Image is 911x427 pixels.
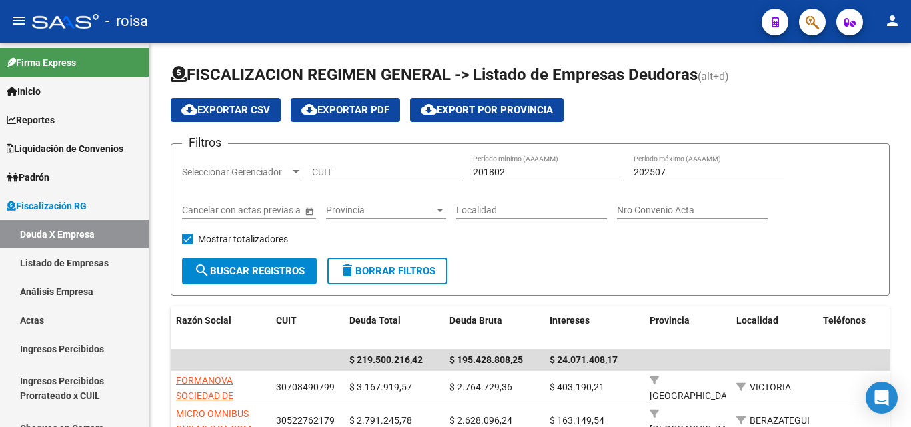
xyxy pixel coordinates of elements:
[410,98,564,122] button: Export por Provincia
[421,101,437,117] mat-icon: cloud_download
[349,315,401,326] span: Deuda Total
[884,13,900,29] mat-icon: person
[750,382,791,392] span: VICTORIA
[7,199,87,213] span: Fiscalización RG
[650,315,690,326] span: Provincia
[736,315,778,326] span: Localidad
[182,167,290,178] span: Seleccionar Gerenciador
[276,315,297,326] span: CUIT
[650,390,740,401] span: [GEOGRAPHIC_DATA]
[344,306,444,350] datatable-header-cell: Deuda Total
[276,382,335,392] span: 30708490799
[750,415,810,426] span: BERAZATEGUI
[339,262,355,278] mat-icon: delete
[7,170,49,185] span: Padrón
[176,315,231,326] span: Razón Social
[866,382,898,414] div: Open Intercom Messenger
[544,306,644,350] datatable-header-cell: Intereses
[181,101,197,117] mat-icon: cloud_download
[291,98,400,122] button: Exportar PDF
[449,415,512,426] span: $ 2.628.096,24
[550,315,590,326] span: Intereses
[171,306,271,350] datatable-header-cell: Razón Social
[301,101,317,117] mat-icon: cloud_download
[7,84,41,99] span: Inicio
[182,258,317,284] button: Buscar Registros
[550,382,604,392] span: $ 403.190,21
[449,382,512,392] span: $ 2.764.729,36
[171,65,698,84] span: FISCALIZACION REGIMEN GENERAL -> Listado de Empresas Deudoras
[449,354,523,365] span: $ 195.428.808,25
[698,70,729,83] span: (alt+d)
[302,204,316,218] button: Open calendar
[449,315,502,326] span: Deuda Bruta
[194,265,305,277] span: Buscar Registros
[644,306,731,350] datatable-header-cell: Provincia
[182,133,228,152] h3: Filtros
[326,205,434,216] span: Provincia
[550,354,618,365] span: $ 24.071.408,17
[349,382,412,392] span: $ 3.167.919,57
[7,55,76,70] span: Firma Express
[271,306,344,350] datatable-header-cell: CUIT
[171,98,281,122] button: Exportar CSV
[327,258,447,284] button: Borrar Filtros
[731,306,818,350] datatable-header-cell: Localidad
[349,354,423,365] span: $ 219.500.216,42
[181,104,270,116] span: Exportar CSV
[11,13,27,29] mat-icon: menu
[105,7,148,36] span: - roisa
[301,104,389,116] span: Exportar PDF
[339,265,435,277] span: Borrar Filtros
[349,415,412,426] span: $ 2.791.245,78
[194,262,210,278] mat-icon: search
[421,104,553,116] span: Export por Provincia
[550,415,604,426] span: $ 163.149,54
[7,113,55,127] span: Reportes
[198,231,288,247] span: Mostrar totalizadores
[276,415,335,426] span: 30522762179
[444,306,544,350] datatable-header-cell: Deuda Bruta
[823,315,866,326] span: Teléfonos
[7,141,123,156] span: Liquidación de Convenios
